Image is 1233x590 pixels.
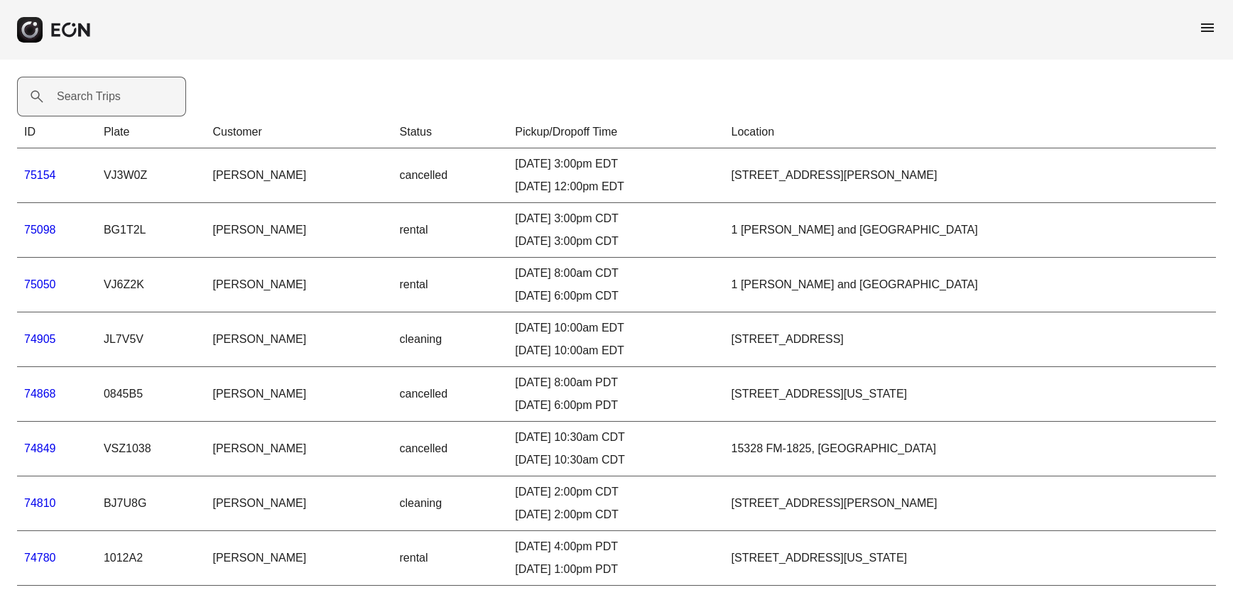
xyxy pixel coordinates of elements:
[24,552,56,564] a: 74780
[205,148,392,203] td: [PERSON_NAME]
[24,388,56,400] a: 74868
[97,312,206,367] td: JL7V5V
[515,429,717,446] div: [DATE] 10:30am CDT
[205,116,392,148] th: Customer
[205,312,392,367] td: [PERSON_NAME]
[57,88,121,105] label: Search Trips
[515,484,717,501] div: [DATE] 2:00pm CDT
[24,169,56,181] a: 75154
[97,422,206,476] td: VSZ1038
[205,531,392,586] td: [PERSON_NAME]
[24,333,56,345] a: 74905
[724,476,1216,531] td: [STREET_ADDRESS][PERSON_NAME]
[205,422,392,476] td: [PERSON_NAME]
[205,258,392,312] td: [PERSON_NAME]
[724,258,1216,312] td: 1 [PERSON_NAME] and [GEOGRAPHIC_DATA]
[515,374,717,391] div: [DATE] 8:00am PDT
[97,367,206,422] td: 0845B5
[393,148,509,203] td: cancelled
[393,203,509,258] td: rental
[724,116,1216,148] th: Location
[508,116,724,148] th: Pickup/Dropoff Time
[515,342,717,359] div: [DATE] 10:00am EDT
[393,422,509,476] td: cancelled
[515,155,717,173] div: [DATE] 3:00pm EDT
[97,476,206,531] td: BJ7U8G
[24,278,56,290] a: 75050
[393,258,509,312] td: rental
[1199,19,1216,36] span: menu
[515,265,717,282] div: [DATE] 8:00am CDT
[97,203,206,258] td: BG1T2L
[515,452,717,469] div: [DATE] 10:30am CDT
[24,442,56,454] a: 74849
[393,116,509,148] th: Status
[97,258,206,312] td: VJ6Z2K
[515,397,717,414] div: [DATE] 6:00pm PDT
[724,422,1216,476] td: 15328 FM-1825, [GEOGRAPHIC_DATA]
[515,538,717,555] div: [DATE] 4:00pm PDT
[724,531,1216,586] td: [STREET_ADDRESS][US_STATE]
[515,288,717,305] div: [DATE] 6:00pm CDT
[393,367,509,422] td: cancelled
[24,497,56,509] a: 74810
[724,203,1216,258] td: 1 [PERSON_NAME] and [GEOGRAPHIC_DATA]
[724,148,1216,203] td: [STREET_ADDRESS][PERSON_NAME]
[97,531,206,586] td: 1012A2
[515,210,717,227] div: [DATE] 3:00pm CDT
[515,319,717,337] div: [DATE] 10:00am EDT
[393,531,509,586] td: rental
[724,367,1216,422] td: [STREET_ADDRESS][US_STATE]
[515,178,717,195] div: [DATE] 12:00pm EDT
[724,312,1216,367] td: [STREET_ADDRESS]
[515,233,717,250] div: [DATE] 3:00pm CDT
[17,116,97,148] th: ID
[205,476,392,531] td: [PERSON_NAME]
[515,561,717,578] div: [DATE] 1:00pm PDT
[205,203,392,258] td: [PERSON_NAME]
[24,224,56,236] a: 75098
[393,476,509,531] td: cleaning
[97,148,206,203] td: VJ3W0Z
[97,116,206,148] th: Plate
[515,506,717,523] div: [DATE] 2:00pm CDT
[393,312,509,367] td: cleaning
[205,367,392,422] td: [PERSON_NAME]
